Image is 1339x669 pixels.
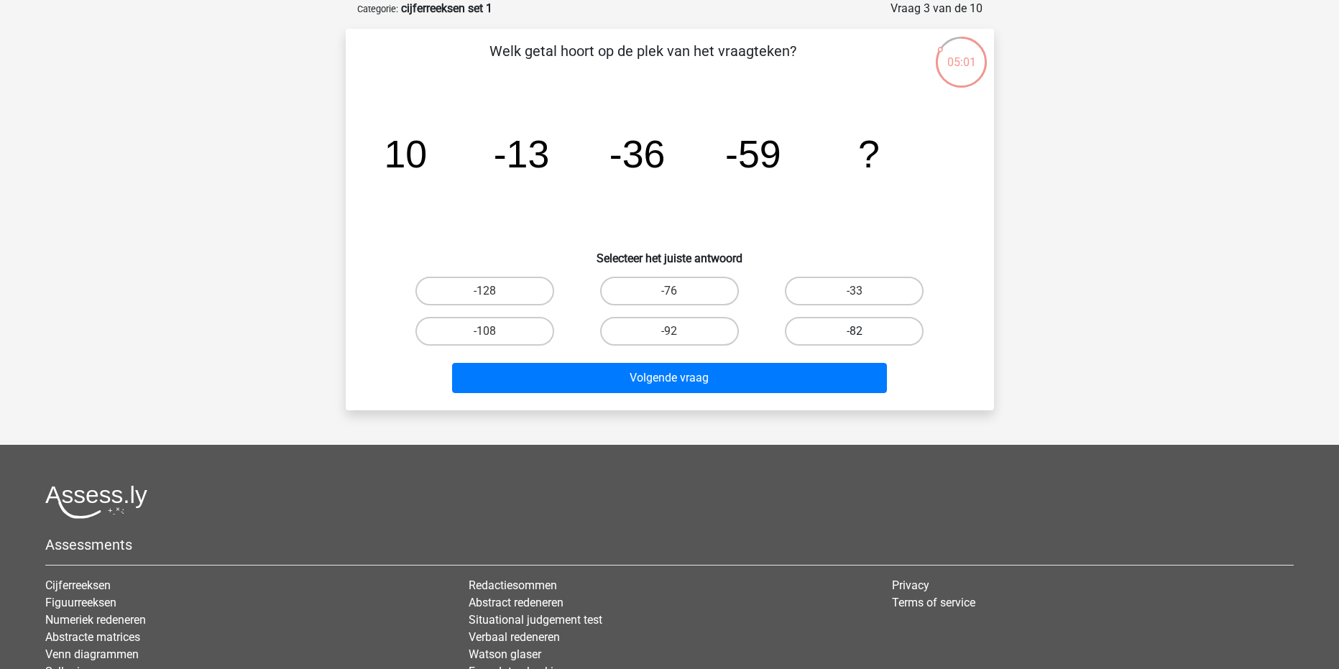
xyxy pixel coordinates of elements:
a: Figuurreeksen [45,596,116,609]
a: Abstract redeneren [469,596,563,609]
p: Welk getal hoort op de plek van het vraagteken? [369,40,917,83]
tspan: -59 [725,132,781,175]
img: Assessly logo [45,485,147,519]
button: Volgende vraag [452,363,887,393]
tspan: -13 [493,132,549,175]
label: -92 [600,317,739,346]
a: Abstracte matrices [45,630,140,644]
a: Watson glaser [469,647,541,661]
label: -82 [785,317,924,346]
a: Privacy [892,578,929,592]
label: -33 [785,277,924,305]
a: Situational judgement test [469,613,602,627]
tspan: ? [858,132,880,175]
a: Terms of service [892,596,975,609]
a: Redactiesommen [469,578,557,592]
div: 05:01 [934,35,988,71]
tspan: -36 [609,132,665,175]
label: -108 [415,317,554,346]
h5: Assessments [45,536,1294,553]
label: -76 [600,277,739,305]
tspan: 10 [384,132,427,175]
h6: Selecteer het juiste antwoord [369,240,971,265]
strong: cijferreeksen set 1 [401,1,492,15]
small: Categorie: [357,4,398,14]
label: -128 [415,277,554,305]
a: Venn diagrammen [45,647,139,661]
a: Numeriek redeneren [45,613,146,627]
a: Cijferreeksen [45,578,111,592]
a: Verbaal redeneren [469,630,560,644]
